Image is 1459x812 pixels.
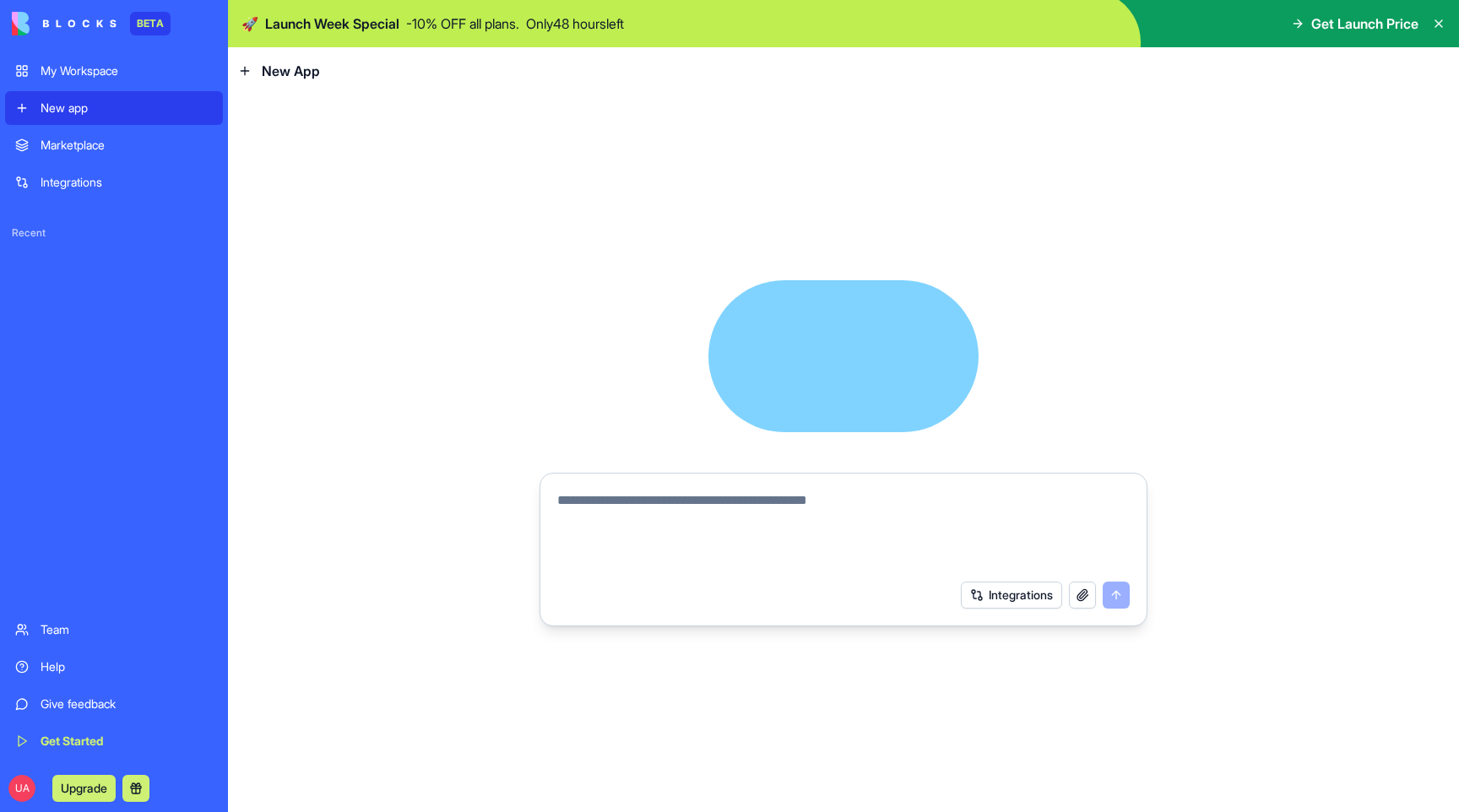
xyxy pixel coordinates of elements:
button: Integrations [961,582,1062,609]
a: Give feedback [5,687,223,721]
div: Team [41,621,213,638]
a: Integrations [5,165,223,199]
div: Give feedback [41,696,213,712]
a: New app [5,91,223,125]
div: New app [41,100,213,116]
a: Help [5,650,223,684]
a: Get Started [5,724,223,758]
a: My Workspace [5,54,223,88]
div: My Workspace [41,62,213,79]
span: Launch Week Special [265,14,399,34]
img: logo [12,12,117,35]
div: Integrations [41,174,213,191]
p: - 10 % OFF all plans. [406,14,519,34]
div: Help [41,658,213,675]
span: Recent [5,226,223,240]
div: Get Started [41,733,213,750]
p: Only 48 hours left [526,14,624,34]
span: Get Launch Price [1311,14,1418,34]
div: BETA [130,12,171,35]
a: Marketplace [5,128,223,162]
a: Team [5,613,223,647]
div: Marketplace [41,137,213,154]
a: BETA [12,12,171,35]
button: Upgrade [52,775,116,802]
span: UA [8,775,35,802]
span: 🚀 [241,14,258,34]
span: New App [262,61,320,81]
a: Upgrade [52,779,116,796]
